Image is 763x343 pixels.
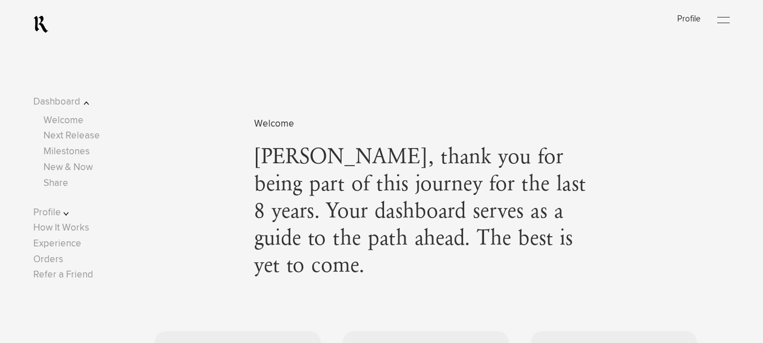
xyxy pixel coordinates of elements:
[33,15,49,33] a: RealmCellars
[43,116,84,125] a: Welcome
[254,145,597,280] span: [PERSON_NAME], thank you for being part of this journey for the last 8 years. Your dashboard serv...
[677,15,700,23] a: Profile
[254,116,597,132] span: Welcome
[33,270,93,280] a: Refer a Friend
[33,255,63,264] a: Orders
[33,239,81,249] a: Experience
[43,131,100,141] a: Next Release
[43,163,93,172] a: New & Now
[43,147,90,157] a: Milestones
[43,179,68,188] a: Share
[33,94,105,110] button: Dashboard
[33,205,105,220] button: Profile
[33,223,89,233] a: How It Works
